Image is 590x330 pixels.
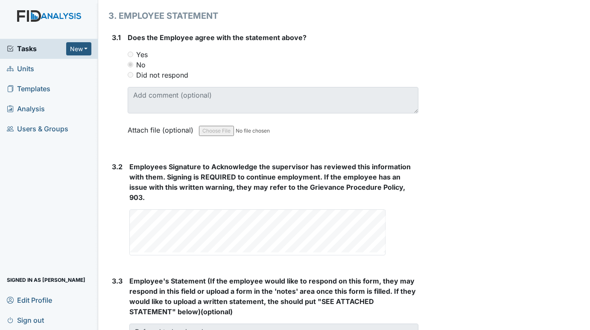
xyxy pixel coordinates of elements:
label: Attach file (optional) [128,120,197,135]
label: 3.1 [112,32,121,43]
span: Sign out [7,313,44,327]
button: New [66,42,92,55]
input: Did not respond [128,72,133,78]
strong: (optional) [129,276,418,317]
span: Employee's Statement (If the employee would like to respond on this form, they may respond in thi... [129,277,416,316]
span: Users & Groups [7,122,68,136]
label: 3.2 [112,162,123,172]
a: Tasks [7,43,66,54]
label: Did not respond [136,70,188,80]
input: No [128,62,133,67]
input: Yes [128,52,133,57]
h1: 3. EMPLOYEE STATEMENT [108,9,418,22]
span: Templates [7,82,50,96]
span: Edit Profile [7,293,52,307]
label: No [136,60,146,70]
label: Yes [136,49,148,60]
span: Does the Employee agree with the statement above? [128,33,307,42]
span: Units [7,62,34,75]
span: Analysis [7,102,45,116]
span: Signed in as [PERSON_NAME] [7,273,85,287]
label: 3.3 [112,276,123,286]
span: Employees Signature to Acknowledge the supervisor has reviewed this information with them. Signin... [129,162,411,202]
